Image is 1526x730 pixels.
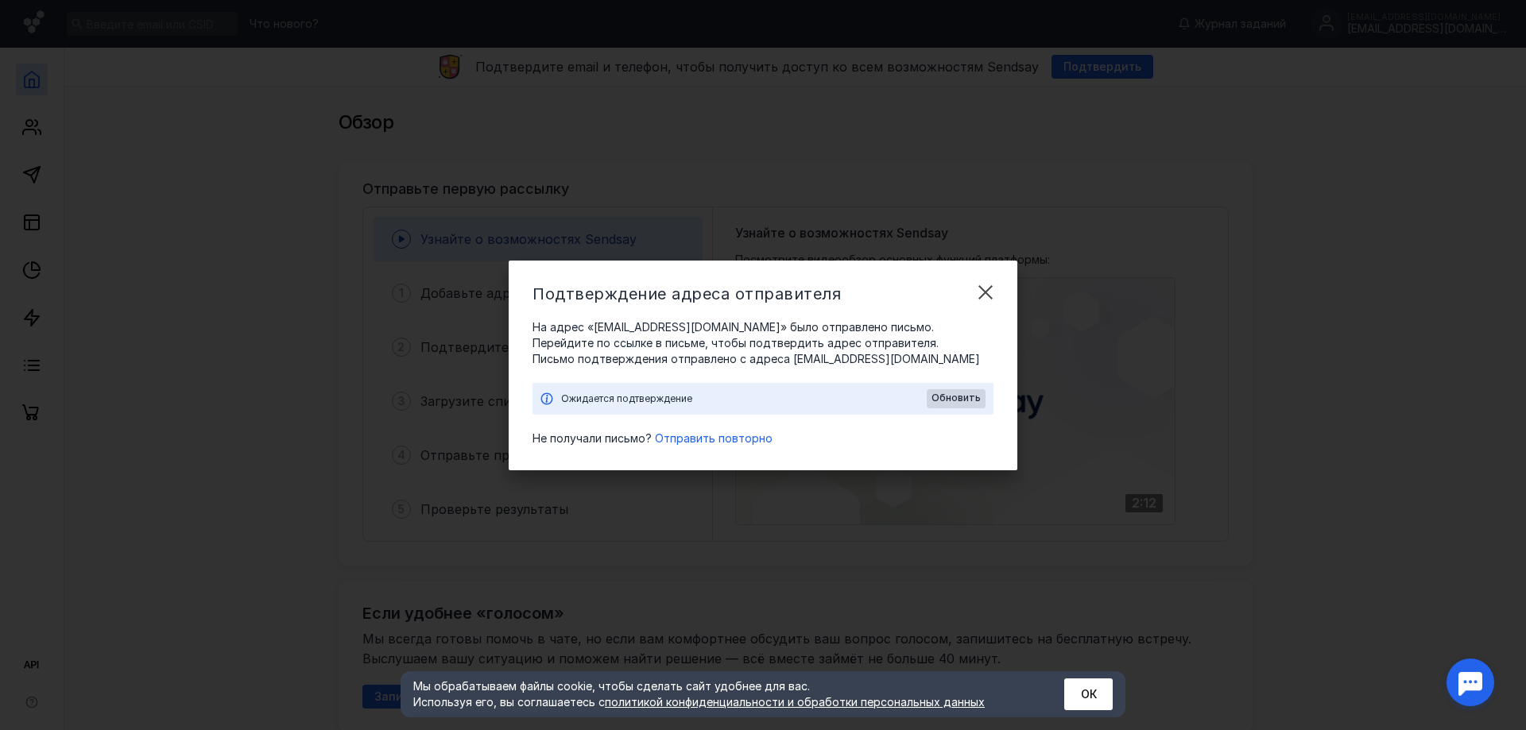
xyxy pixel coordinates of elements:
[533,284,841,303] span: Подтверждение адреса отправителя
[533,319,993,351] span: На адрес «[EMAIL_ADDRESS][DOMAIN_NAME]» было отправлено письмо. Перейдите по ссылке в письме, что...
[561,391,927,407] div: Ожидается подтверждение
[605,695,985,709] a: политикой конфиденциальности и обработки персональных данных
[1064,678,1113,710] button: ОК
[655,431,773,445] span: Отправить повторно
[931,392,981,404] span: Обновить
[533,431,652,446] span: Не получали письмо?
[533,351,993,367] span: Письмо подтверждения отправлено c адреса [EMAIL_ADDRESS][DOMAIN_NAME]
[927,389,986,408] button: Обновить
[413,678,1025,710] div: Мы обрабатываем файлы cookie, чтобы сделать сайт удобнее для вас. Используя его, вы соглашаетесь c
[655,431,773,446] button: Отправить повторно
